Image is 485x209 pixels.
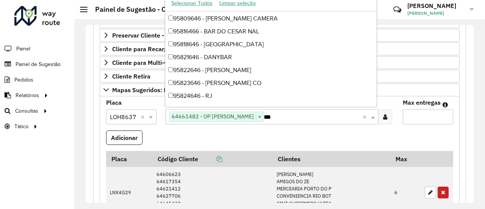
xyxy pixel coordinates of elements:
[389,2,405,18] a: Contato Rápido
[100,29,460,42] a: Preservar Cliente - Devem ficar no buffer, não roteirizar
[16,91,39,99] span: Relatórios
[112,73,150,79] span: Cliente Retira
[106,151,152,167] th: Placa
[363,112,369,121] span: Clear all
[403,98,441,107] label: Max entregas
[141,112,147,121] span: Clear all
[391,151,421,167] th: Max
[88,5,203,14] h2: Painel de Sugestão - Criar registro
[100,56,460,69] a: Cliente para Multi-CDD/Internalização
[16,60,61,68] span: Painel de Sugestão
[165,38,377,51] div: 95818646 - [GEOGRAPHIC_DATA]
[152,151,272,167] th: Código Cliente
[165,64,377,77] div: 95822646 - [PERSON_NAME]
[407,2,464,9] h3: [PERSON_NAME]
[112,46,171,52] span: Cliente para Recarga
[272,151,390,167] th: Clientes
[14,76,33,84] span: Pedidos
[256,112,263,121] span: ×
[112,32,266,38] span: Preservar Cliente - Devem ficar no buffer, não roteirizar
[15,107,38,115] span: Consultas
[165,51,377,64] div: 95821646 - DANYBAR
[165,12,377,25] div: 95809646 - [PERSON_NAME] CAMERA
[14,123,28,130] span: Tático
[100,83,460,96] a: Mapas Sugeridos: Placa-Cliente
[112,87,201,93] span: Mapas Sugeridos: Placa-Cliente
[443,102,448,108] em: Máximo de clientes que serão colocados na mesma rota com os clientes informados
[100,42,460,55] a: Cliente para Recarga
[170,112,256,121] span: 64661482 - OP [PERSON_NAME]
[106,98,122,107] label: Placa
[16,45,30,53] span: Painel
[165,77,377,90] div: 95823646 - [PERSON_NAME] CO
[112,60,219,66] span: Cliente para Multi-CDD/Internalização
[165,25,377,38] div: 95816466 - BAR DO CESAR NAL
[106,130,142,145] button: Adicionar
[100,70,460,83] a: Cliente Retira
[165,90,377,102] div: 95824646 - RJ
[407,10,464,17] span: [PERSON_NAME]
[198,155,222,163] a: Copiar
